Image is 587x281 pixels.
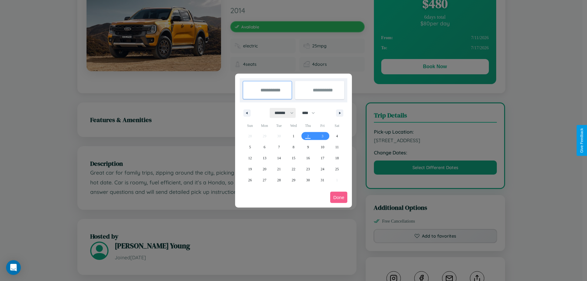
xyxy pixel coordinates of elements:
span: 20 [263,164,266,175]
span: 31 [321,175,324,186]
span: Sun [243,121,257,131]
span: Thu [301,121,315,131]
button: 25 [330,164,344,175]
button: 9 [301,142,315,153]
span: 18 [335,153,339,164]
button: 17 [315,153,330,164]
button: 4 [330,131,344,142]
button: 28 [272,175,286,186]
button: 20 [257,164,271,175]
span: 30 [306,175,310,186]
button: 19 [243,164,257,175]
button: 11 [330,142,344,153]
button: 13 [257,153,271,164]
span: 15 [292,153,295,164]
button: 3 [315,131,330,142]
button: 31 [315,175,330,186]
div: Give Feedback [580,128,584,153]
button: 21 [272,164,286,175]
span: 28 [277,175,281,186]
span: 2 [307,131,309,142]
button: 1 [286,131,301,142]
button: 22 [286,164,301,175]
button: 8 [286,142,301,153]
span: 6 [264,142,265,153]
span: 21 [277,164,281,175]
button: 7 [272,142,286,153]
span: 8 [293,142,294,153]
button: 29 [286,175,301,186]
span: 14 [277,153,281,164]
span: 27 [263,175,266,186]
span: 7 [278,142,280,153]
span: 3 [322,131,323,142]
button: 14 [272,153,286,164]
span: 10 [321,142,324,153]
button: 24 [315,164,330,175]
span: 11 [335,142,339,153]
span: 17 [321,153,324,164]
span: Fri [315,121,330,131]
button: 5 [243,142,257,153]
span: 23 [306,164,310,175]
span: 4 [336,131,338,142]
span: 12 [248,153,252,164]
span: Sat [330,121,344,131]
span: 19 [248,164,252,175]
button: 10 [315,142,330,153]
span: 5 [249,142,251,153]
span: 16 [306,153,310,164]
span: Wed [286,121,301,131]
span: 24 [321,164,324,175]
button: 6 [257,142,271,153]
button: 26 [243,175,257,186]
button: Done [330,192,347,203]
span: 13 [263,153,266,164]
button: 27 [257,175,271,186]
span: 29 [292,175,295,186]
button: 15 [286,153,301,164]
span: 22 [292,164,295,175]
span: 26 [248,175,252,186]
button: 18 [330,153,344,164]
button: 2 [301,131,315,142]
button: 16 [301,153,315,164]
span: Tue [272,121,286,131]
button: 23 [301,164,315,175]
span: 1 [293,131,294,142]
div: Open Intercom Messenger [6,260,21,275]
button: 12 [243,153,257,164]
span: 25 [335,164,339,175]
span: 9 [307,142,309,153]
span: Mon [257,121,271,131]
button: 30 [301,175,315,186]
